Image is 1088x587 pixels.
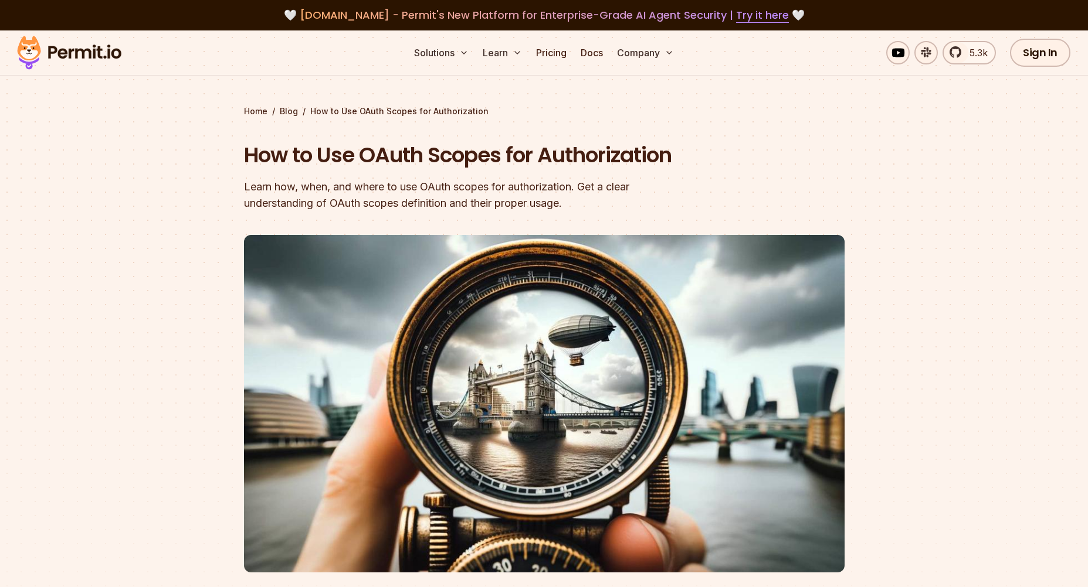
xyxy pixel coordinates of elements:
a: Sign In [1010,39,1070,67]
a: Home [244,105,267,117]
img: How to Use OAuth Scopes for Authorization [244,235,845,572]
a: 5.3k [943,41,996,64]
button: Company [612,41,679,64]
div: 🤍 🤍 [28,7,1060,23]
span: 5.3k [962,46,988,60]
a: Docs [576,41,608,64]
div: / / [244,105,845,117]
span: [DOMAIN_NAME] - Permit's New Platform for Enterprise-Grade AI Agent Security | [300,8,789,22]
div: Learn how, when, and where to use OAuth scopes for authorization. Get a clear understanding of OA... [244,179,694,211]
h1: How to Use OAuth Scopes for Authorization [244,141,694,170]
button: Solutions [409,41,473,64]
a: Try it here [736,8,789,23]
a: Pricing [531,41,571,64]
img: Permit logo [12,33,127,73]
a: Blog [280,105,298,117]
button: Learn [478,41,527,64]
